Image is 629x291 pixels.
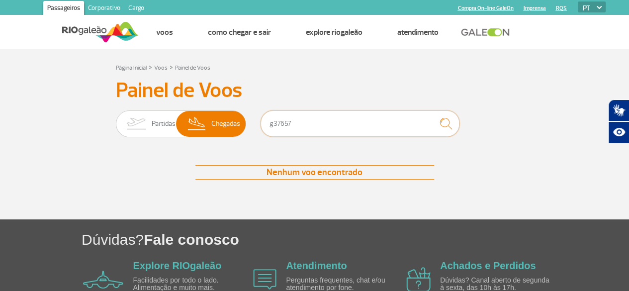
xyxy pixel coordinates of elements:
img: slider-desembarque [182,111,212,137]
a: Imprensa [523,5,545,11]
a: Voos [156,27,173,37]
a: Explore RIOgaleão [306,27,362,37]
button: Abrir tradutor de língua de sinais. [608,99,629,121]
a: Achados e Perdidos [440,260,536,271]
a: Voos [154,64,168,72]
a: Painel de Voos [175,64,210,72]
div: Nenhum voo encontrado [195,165,434,180]
a: Página Inicial [116,64,147,72]
button: Abrir recursos assistivos. [608,121,629,143]
div: Plugin de acessibilidade da Hand Talk. [608,99,629,143]
span: Fale conosco [144,231,239,248]
span: Partidas [152,111,176,137]
input: Voo, cidade ou cia aérea [261,110,459,137]
a: Como chegar e sair [208,27,271,37]
h1: Dúvidas? [82,229,629,250]
a: Passageiros [43,1,84,17]
a: > [170,61,173,73]
a: Explore RIOgaleão [133,260,222,271]
img: airplane icon [253,269,276,290]
img: airplane icon [83,271,123,289]
a: Cargo [124,1,148,17]
a: RQS [555,5,566,11]
a: > [149,61,152,73]
a: Atendimento [397,27,439,37]
a: Compra On-line GaleOn [457,5,513,11]
a: Atendimento [286,260,347,271]
span: Chegadas [211,111,240,137]
a: Corporativo [84,1,124,17]
h3: Painel de Voos [116,78,514,103]
img: slider-embarque [120,111,152,137]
